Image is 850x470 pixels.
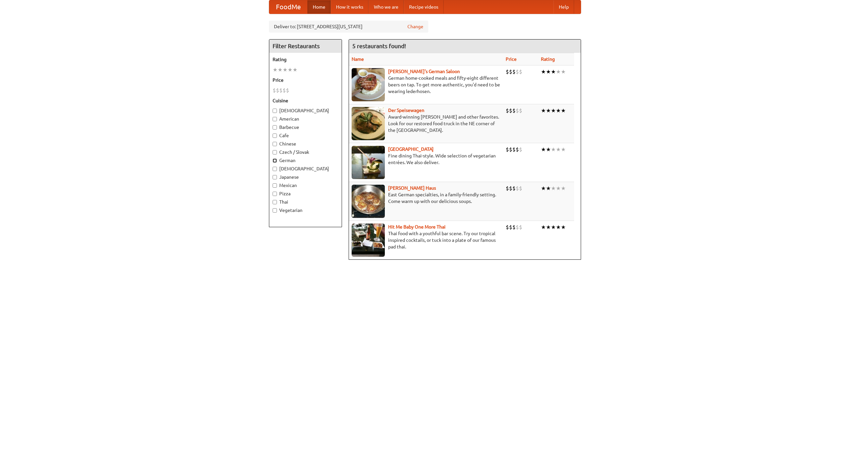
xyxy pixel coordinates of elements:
li: $ [506,107,509,114]
li: $ [509,146,512,153]
ng-pluralize: 5 restaurants found! [352,43,406,49]
h5: Rating [273,56,338,63]
li: ★ [288,66,293,73]
input: Chinese [273,142,277,146]
input: Japanese [273,175,277,179]
li: $ [516,185,519,192]
li: ★ [541,107,546,114]
li: $ [519,224,522,231]
li: $ [516,224,519,231]
li: $ [506,185,509,192]
li: ★ [561,68,566,75]
li: ★ [556,185,561,192]
input: American [273,117,277,121]
li: $ [276,87,279,94]
input: Mexican [273,183,277,188]
label: Pizza [273,190,338,197]
li: ★ [561,146,566,153]
li: $ [519,107,522,114]
li: $ [519,68,522,75]
li: $ [273,87,276,94]
li: $ [516,146,519,153]
label: [DEMOGRAPHIC_DATA] [273,165,338,172]
input: German [273,158,277,163]
input: Cafe [273,134,277,138]
li: $ [506,224,509,231]
label: German [273,157,338,164]
li: ★ [556,68,561,75]
a: Change [407,23,423,30]
li: ★ [541,146,546,153]
a: Der Speisewagen [388,108,424,113]
li: ★ [551,224,556,231]
li: $ [519,146,522,153]
label: Thai [273,199,338,205]
li: ★ [293,66,297,73]
a: Rating [541,56,555,62]
li: ★ [551,146,556,153]
li: ★ [551,107,556,114]
li: $ [512,68,516,75]
label: American [273,116,338,122]
label: Cafe [273,132,338,139]
li: ★ [551,68,556,75]
li: $ [509,68,512,75]
li: ★ [283,66,288,73]
img: babythai.jpg [352,224,385,257]
li: ★ [541,224,546,231]
li: $ [286,87,289,94]
label: Barbecue [273,124,338,131]
label: [DEMOGRAPHIC_DATA] [273,107,338,114]
a: How it works [331,0,369,14]
li: $ [512,107,516,114]
li: ★ [546,146,551,153]
li: ★ [546,68,551,75]
li: $ [516,107,519,114]
b: [GEOGRAPHIC_DATA] [388,146,434,152]
li: $ [509,224,512,231]
input: Thai [273,200,277,204]
li: ★ [546,107,551,114]
li: $ [506,146,509,153]
img: satay.jpg [352,146,385,179]
li: $ [519,185,522,192]
img: esthers.jpg [352,68,385,101]
li: $ [512,146,516,153]
input: Pizza [273,192,277,196]
p: Thai food with a youthful bar scene. Try our tropical inspired cocktails, or tuck into a plate of... [352,230,500,250]
a: Price [506,56,517,62]
a: Help [553,0,574,14]
a: [PERSON_NAME] Haus [388,185,436,191]
h5: Cuisine [273,97,338,104]
a: FoodMe [269,0,307,14]
p: East German specialties, in a family-friendly setting. Come warm up with our delicious soups. [352,191,500,205]
input: [DEMOGRAPHIC_DATA] [273,167,277,171]
p: Fine dining Thai-style. Wide selection of vegetarian entrées. We also deliver. [352,152,500,166]
li: $ [512,224,516,231]
input: [DEMOGRAPHIC_DATA] [273,109,277,113]
li: ★ [273,66,278,73]
a: Recipe videos [404,0,444,14]
b: [PERSON_NAME]'s German Saloon [388,69,460,74]
p: German home-cooked meals and fifty-eight different beers on tap. To get more authentic, you'd nee... [352,75,500,95]
li: ★ [561,185,566,192]
a: Hit Me Baby One More Thai [388,224,446,230]
input: Barbecue [273,125,277,130]
li: ★ [556,224,561,231]
a: Who we are [369,0,404,14]
li: $ [512,185,516,192]
label: Mexican [273,182,338,189]
li: ★ [541,68,546,75]
li: ★ [546,185,551,192]
h5: Price [273,77,338,83]
li: ★ [541,185,546,192]
h4: Filter Restaurants [269,40,342,53]
div: Deliver to: [STREET_ADDRESS][US_STATE] [269,21,428,33]
li: $ [283,87,286,94]
li: $ [516,68,519,75]
li: ★ [561,224,566,231]
a: Name [352,56,364,62]
img: speisewagen.jpg [352,107,385,140]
